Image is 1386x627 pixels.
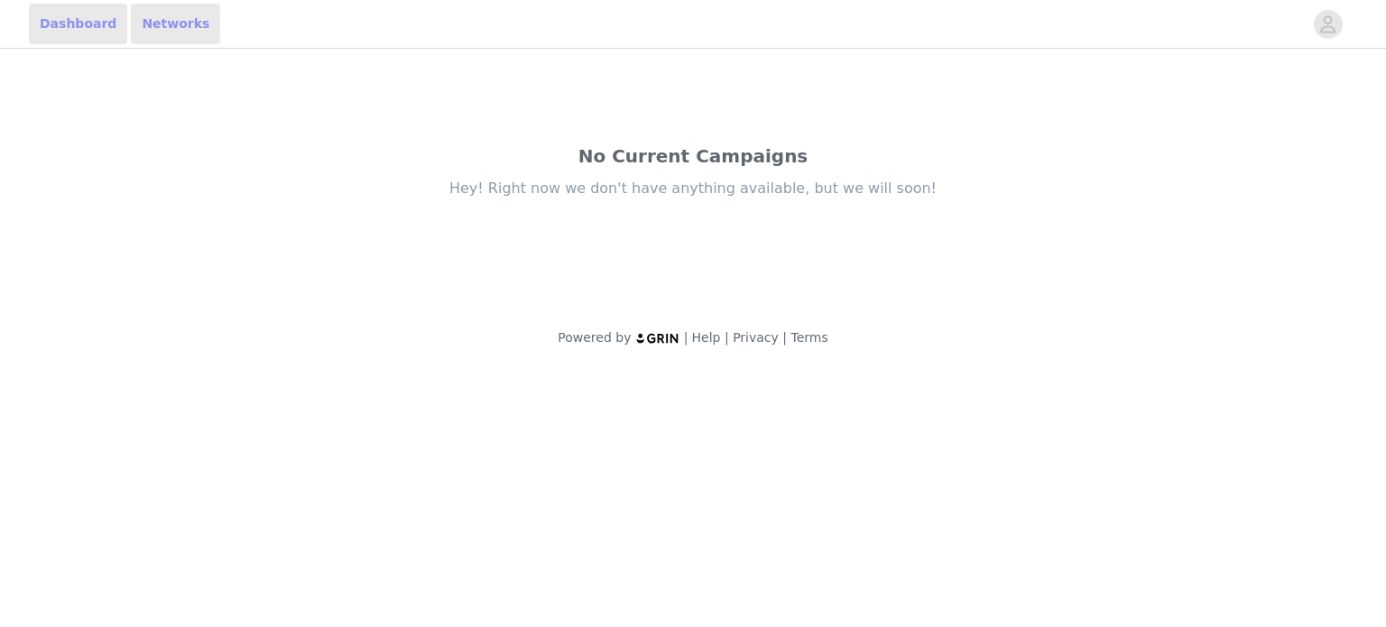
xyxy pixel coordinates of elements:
span: | [725,330,729,345]
img: logo [635,332,680,344]
a: Terms [790,330,827,345]
a: Networks [131,4,220,44]
div: Hey! Right now we don't have anything available, but we will soon! [314,179,1072,198]
div: avatar [1319,10,1336,39]
span: | [782,330,787,345]
span: | [684,330,688,345]
div: No Current Campaigns [314,143,1072,170]
a: Privacy [733,330,779,345]
a: Dashboard [29,4,127,44]
span: Powered by [558,330,631,345]
a: Help [692,330,721,345]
